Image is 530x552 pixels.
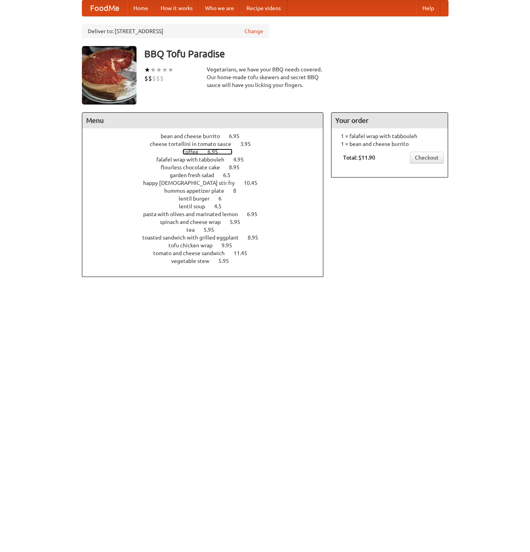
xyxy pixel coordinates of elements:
[160,219,229,225] span: spinach and cheese wrap
[156,74,160,83] li: $
[150,141,265,147] a: cheese tortellini in tomato sauce 3.95
[160,74,164,83] li: $
[247,211,265,217] span: 6.95
[240,0,287,16] a: Recipe videos
[183,149,206,155] span: coffee
[170,172,245,178] a: garden fresh salad 6.5
[234,250,255,256] span: 11.45
[186,227,229,233] a: tea 5.95
[229,133,247,139] span: 6.95
[144,66,150,74] li: ★
[82,46,136,105] img: angular.jpg
[248,234,266,241] span: 8.95
[222,242,240,248] span: 9.95
[150,66,156,74] li: ★
[142,234,246,241] span: toasted sandwich with grilled eggplant
[223,172,238,178] span: 6.5
[199,0,240,16] a: Who we are
[171,258,217,264] span: vegetable stew
[150,141,239,147] span: cheese tortellini in tomato sauce
[207,149,226,155] span: 6.95
[214,203,229,209] span: 4.5
[143,180,243,186] span: happy [DEMOGRAPHIC_DATA] stir fry
[335,132,444,140] li: 1 × falafel wrap with tabbouleh
[153,250,232,256] span: tomato and cheese sandwich
[164,188,251,194] a: hummus appetizer plate 8
[179,203,236,209] a: lentil soup 4.5
[171,258,243,264] a: vegetable stew 5.95
[204,227,222,233] span: 5.95
[170,172,222,178] span: garden fresh salad
[168,66,174,74] li: ★
[161,133,228,139] span: bean and cheese burrito
[152,74,156,83] li: $
[161,133,254,139] a: bean and cheese burrito 6.95
[148,74,152,83] li: $
[168,242,246,248] a: tofu chicken wrap 9.95
[156,156,232,163] span: falafel wrap with tabbouleh
[156,66,162,74] li: ★
[233,188,244,194] span: 8
[161,164,228,170] span: flourless chocolate cake
[183,149,232,155] a: coffee 6.95
[162,66,168,74] li: ★
[218,258,237,264] span: 5.95
[240,141,259,147] span: 3.95
[164,188,232,194] span: hummus appetizer plate
[179,203,213,209] span: lentil soup
[230,219,248,225] span: 5.95
[143,180,272,186] a: happy [DEMOGRAPHIC_DATA] stir fry 10.45
[244,180,265,186] span: 10.45
[161,164,254,170] a: flourless chocolate cake 8.95
[233,156,252,163] span: 4.95
[186,227,202,233] span: tea
[168,242,220,248] span: tofu chicken wrap
[143,211,272,217] a: pasta with olives and marinated lemon 6.95
[410,152,444,163] a: Checkout
[143,211,246,217] span: pasta with olives and marinated lemon
[179,195,236,202] a: lentil burger 6
[82,24,269,38] div: Deliver to: [STREET_ADDRESS]
[229,164,247,170] span: 8.95
[245,27,263,35] a: Change
[160,219,255,225] a: spinach and cheese wrap 5.95
[331,113,448,128] h4: Your order
[207,66,324,89] div: Vegetarians, we have your BBQ needs covered. Our home-made tofu skewers and secret BBQ sauce will...
[156,156,258,163] a: falafel wrap with tabbouleh 4.95
[218,195,229,202] span: 6
[343,154,375,161] b: Total: $11.90
[82,0,127,16] a: FoodMe
[179,195,217,202] span: lentil burger
[416,0,440,16] a: Help
[144,74,148,83] li: $
[154,0,199,16] a: How it works
[335,140,444,148] li: 1 × bean and cheese burrito
[144,46,448,62] h3: BBQ Tofu Paradise
[142,234,273,241] a: toasted sandwich with grilled eggplant 8.95
[127,0,154,16] a: Home
[153,250,262,256] a: tomato and cheese sandwich 11.45
[82,113,323,128] h4: Menu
